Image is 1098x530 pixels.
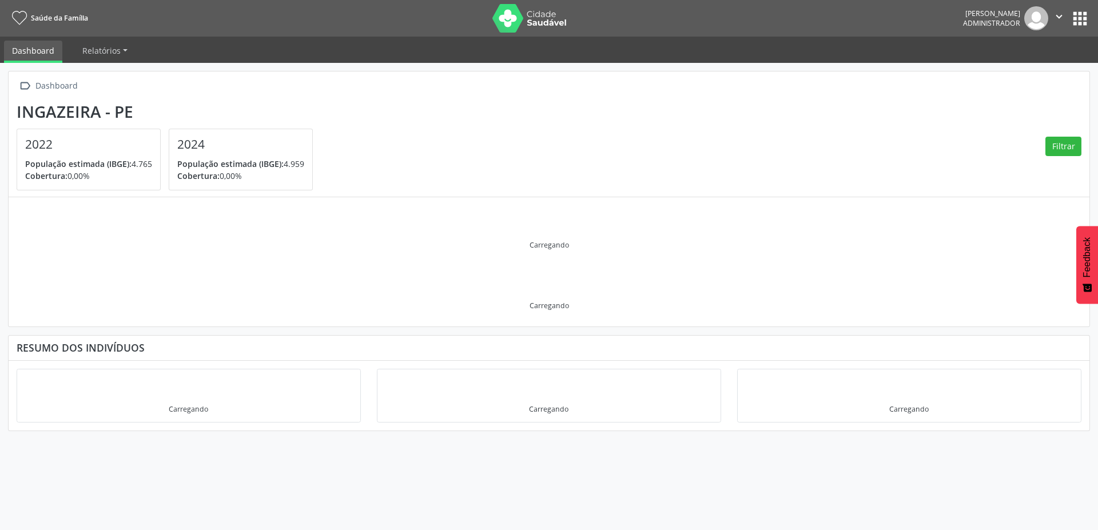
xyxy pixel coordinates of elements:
span: População estimada (IBGE): [177,158,284,169]
button:  [1048,6,1070,30]
span: Administrador [963,18,1020,28]
div: [PERSON_NAME] [963,9,1020,18]
div: Carregando [530,240,569,250]
span: Saúde da Família [31,13,88,23]
a: Dashboard [4,41,62,63]
p: 0,00% [177,170,304,182]
a: Relatórios [74,41,136,61]
a: Saúde da Família [8,9,88,27]
button: apps [1070,9,1090,29]
i:  [17,78,33,94]
span: Feedback [1082,237,1092,277]
div: Dashboard [33,78,79,94]
img: img [1024,6,1048,30]
div: Carregando [169,404,208,414]
div: Carregando [530,301,569,310]
div: Carregando [889,404,929,414]
span: Cobertura: [25,170,67,181]
h4: 2024 [177,137,304,152]
h4: 2022 [25,137,152,152]
div: Ingazeira - PE [17,102,321,121]
p: 0,00% [25,170,152,182]
div: Carregando [529,404,568,414]
span: Relatórios [82,45,121,56]
a:  Dashboard [17,78,79,94]
button: Feedback - Mostrar pesquisa [1076,226,1098,304]
span: Cobertura: [177,170,220,181]
div: Resumo dos indivíduos [17,341,1081,354]
i:  [1053,10,1065,23]
button: Filtrar [1045,137,1081,156]
p: 4.959 [177,158,304,170]
span: População estimada (IBGE): [25,158,132,169]
p: 4.765 [25,158,152,170]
